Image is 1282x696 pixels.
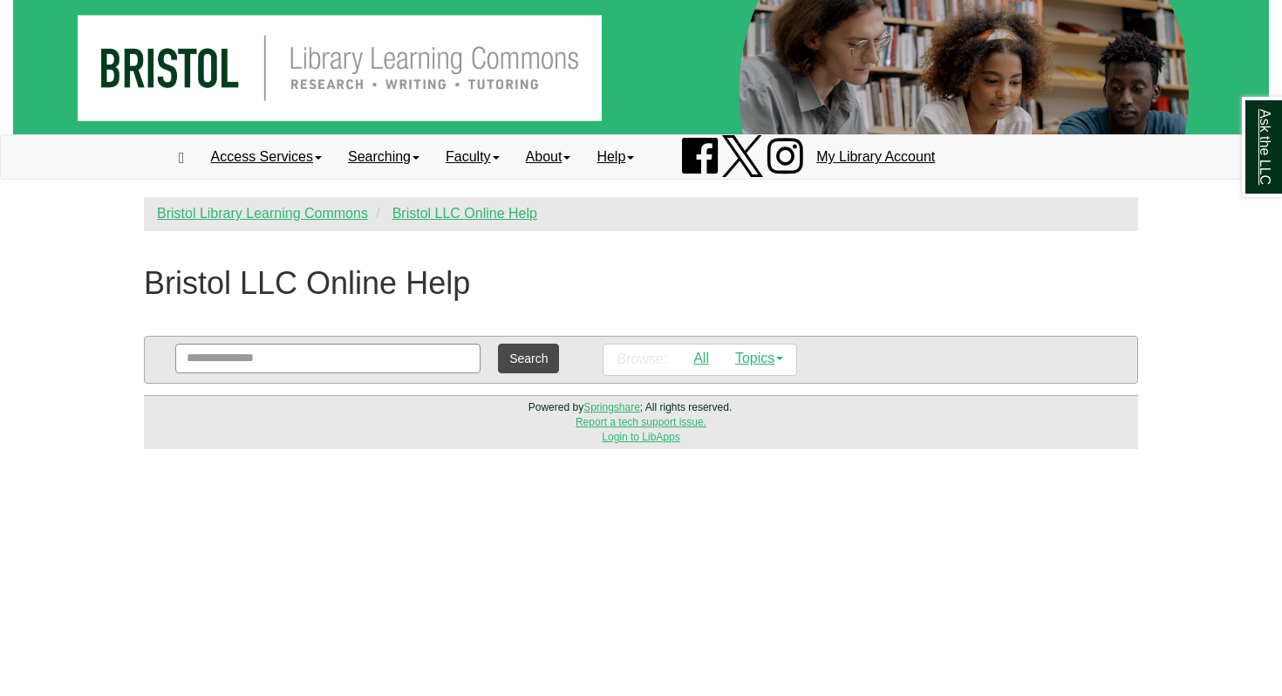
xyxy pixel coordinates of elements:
[528,400,732,415] div: Powered by ; All rights reserved.
[392,206,537,221] a: Bristol LLC Online Help
[498,344,559,373] button: Search
[602,431,679,443] a: Login to LibApps
[680,345,722,372] a: All
[157,206,368,221] a: Bristol Library Learning Commons
[513,135,584,179] a: About
[576,416,706,428] a: Report a tech support issue.
[198,135,335,179] a: Access Services
[617,350,667,370] p: Browse:
[722,345,796,372] a: Topics
[335,135,433,179] a: Searching
[583,135,647,179] a: Help
[433,135,513,179] a: Faculty
[583,401,640,413] a: Springshare
[144,266,470,301] h1: Bristol LLC Online Help
[803,135,948,179] a: My Library Account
